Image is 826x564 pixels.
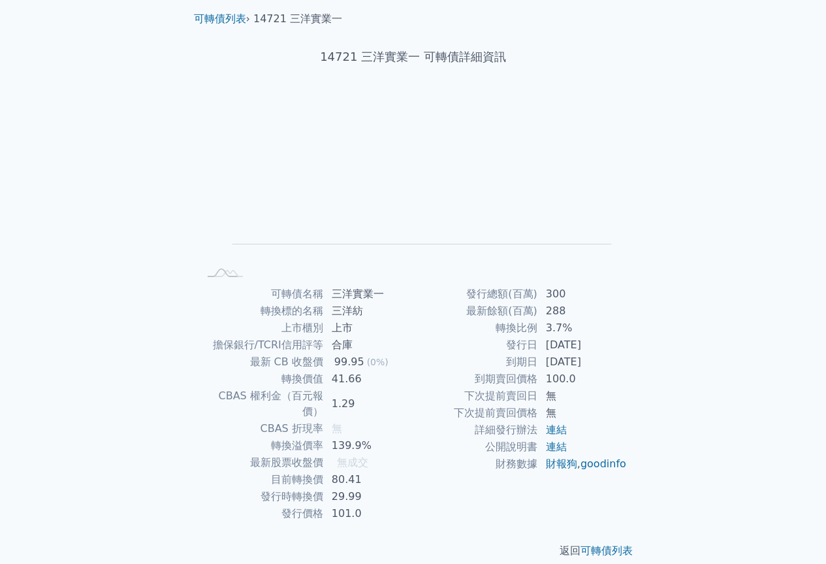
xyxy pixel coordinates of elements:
[538,388,627,405] td: 無
[324,320,413,337] td: 上市
[324,303,413,320] td: 三洋紡
[324,371,413,388] td: 41.66
[199,471,324,488] td: 目前轉換價
[324,471,413,488] td: 80.41
[324,505,413,522] td: 101.0
[199,488,324,505] td: 發行時轉換價
[199,337,324,354] td: 擔保銀行/TCRI信用評等
[546,457,577,470] a: 財報狗
[413,320,538,337] td: 轉換比例
[324,337,413,354] td: 合庫
[538,337,627,354] td: [DATE]
[199,505,324,522] td: 發行價格
[413,422,538,439] td: 詳細發行辦法
[324,286,413,303] td: 三洋實業一
[580,457,626,470] a: goodinfo
[324,488,413,505] td: 29.99
[538,354,627,371] td: [DATE]
[413,303,538,320] td: 最新餘額(百萬)
[538,456,627,473] td: ,
[199,303,324,320] td: 轉換標的名稱
[194,11,250,27] li: ›
[332,422,342,435] span: 無
[337,456,368,469] span: 無成交
[538,286,627,303] td: 300
[253,11,342,27] li: 14721 三洋實業一
[199,354,324,371] td: 最新 CB 收盤價
[413,337,538,354] td: 發行日
[199,320,324,337] td: 上市櫃別
[413,286,538,303] td: 發行總額(百萬)
[546,423,567,436] a: 連結
[199,437,324,454] td: 轉換溢價率
[199,371,324,388] td: 轉換價值
[546,440,567,453] a: 連結
[538,371,627,388] td: 100.0
[413,456,538,473] td: 財務數據
[332,354,367,370] div: 99.95
[413,439,538,456] td: 公開說明書
[183,543,643,559] p: 返回
[413,371,538,388] td: 到期賣回價格
[413,354,538,371] td: 到期日
[324,388,413,420] td: 1.29
[413,405,538,422] td: 下次提前賣回價格
[194,12,246,25] a: 可轉債列表
[324,437,413,454] td: 139.9%
[199,286,324,303] td: 可轉債名稱
[538,405,627,422] td: 無
[199,454,324,471] td: 最新股票收盤價
[220,107,612,263] g: Chart
[413,388,538,405] td: 下次提前賣回日
[367,357,389,367] span: (0%)
[183,48,643,66] h1: 14721 三洋實業一 可轉債詳細資訊
[580,544,633,557] a: 可轉債列表
[199,388,324,420] td: CBAS 權利金（百元報價）
[199,420,324,437] td: CBAS 折現率
[538,320,627,337] td: 3.7%
[538,303,627,320] td: 288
